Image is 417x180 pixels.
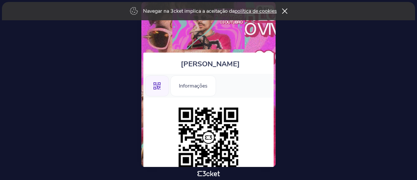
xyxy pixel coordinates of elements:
span: [PERSON_NAME] [181,59,240,69]
img: Dr. Love Gala Braga [172,8,245,49]
a: política de cookies [235,8,277,15]
p: Navegar na 3cket implica a aceitação da [143,8,277,15]
img: 2e35fdd68c8447c5bdbaa3c4e981de3b.png [175,104,242,171]
a: Informações [170,82,216,89]
div: Informações [170,75,216,96]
